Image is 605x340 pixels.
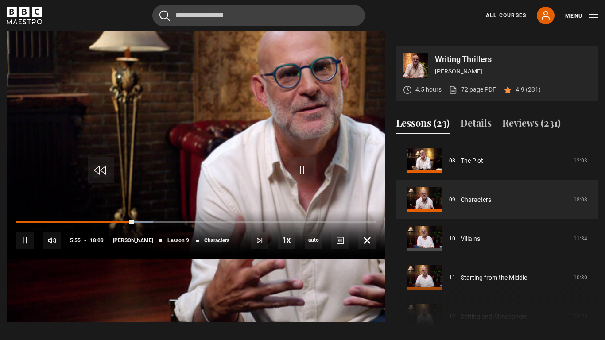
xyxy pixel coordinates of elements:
[16,232,34,249] button: Pause
[435,67,591,76] p: [PERSON_NAME]
[84,237,86,243] span: -
[461,273,527,282] a: Starting from the Middle
[204,238,229,243] span: Characters
[396,116,450,134] button: Lessons (23)
[486,12,526,19] a: All Courses
[305,232,322,249] div: Current quality: 360p
[449,85,496,94] a: 72 page PDF
[152,5,365,26] input: Search
[461,234,480,243] a: Villains
[358,232,376,249] button: Fullscreen
[167,238,189,243] span: Lesson 9
[415,85,442,94] p: 4.5 hours
[305,232,322,249] span: auto
[278,231,295,249] button: Playback Rate
[70,232,81,248] span: 5:55
[435,55,591,63] p: Writing Thrillers
[43,232,61,249] button: Mute
[159,10,170,21] button: Submit the search query
[7,46,385,259] video-js: Video Player
[461,195,491,205] a: Characters
[460,116,492,134] button: Details
[516,85,541,94] p: 4.9 (231)
[502,116,561,134] button: Reviews (231)
[251,232,268,249] button: Next Lesson
[16,221,376,223] div: Progress Bar
[565,12,598,20] button: Toggle navigation
[7,7,42,24] svg: BBC Maestro
[331,232,349,249] button: Captions
[113,238,153,243] span: [PERSON_NAME]
[461,156,483,166] a: The Plot
[90,232,104,248] span: 18:09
